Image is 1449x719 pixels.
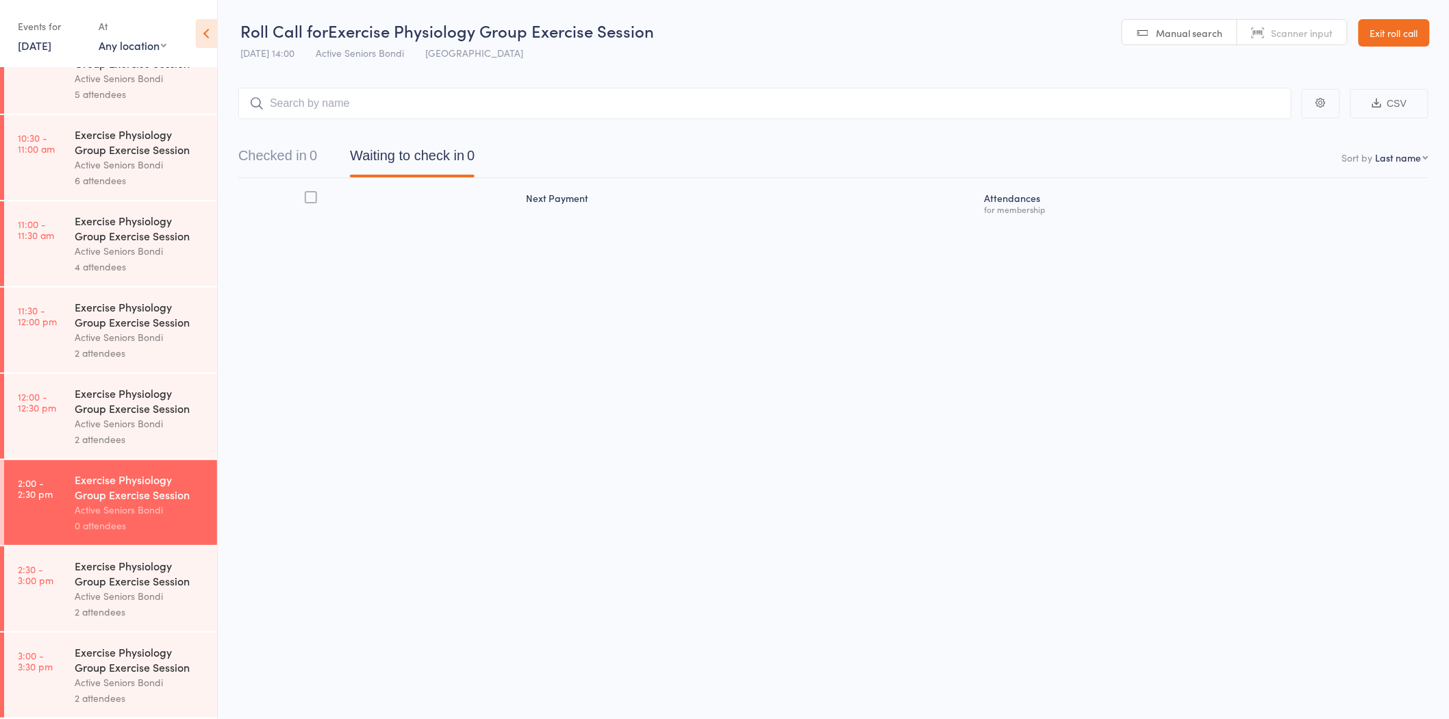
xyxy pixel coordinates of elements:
div: Active Seniors Bondi [75,329,205,345]
span: [GEOGRAPHIC_DATA] [425,46,523,60]
a: 10:00 -10:30 amExercise Physiology Group Exercise SessionActive Seniors Bondi5 attendees [4,29,217,114]
div: Active Seniors Bondi [75,71,205,86]
div: Last name [1376,151,1422,164]
div: 0 [310,148,317,163]
div: 5 attendees [75,86,205,102]
div: Exercise Physiology Group Exercise Session [75,299,205,329]
div: 0 [467,148,475,163]
div: Active Seniors Bondi [75,416,205,431]
div: 6 attendees [75,173,205,188]
span: Manual search [1157,26,1223,40]
div: 2 attendees [75,345,205,361]
div: Exercise Physiology Group Exercise Session [75,644,205,674]
time: 10:00 - 10:30 am [18,46,56,68]
div: Next Payment [521,184,979,220]
span: Exercise Physiology Group Exercise Session [328,19,654,42]
span: Active Seniors Bondi [316,46,404,60]
input: Search by name [238,88,1291,119]
button: CSV [1350,89,1428,118]
a: 11:30 -12:00 pmExercise Physiology Group Exercise SessionActive Seniors Bondi2 attendees [4,288,217,373]
a: 12:00 -12:30 pmExercise Physiology Group Exercise SessionActive Seniors Bondi2 attendees [4,374,217,459]
time: 2:30 - 3:00 pm [18,564,53,585]
span: [DATE] 14:00 [240,46,294,60]
div: Any location [99,38,166,53]
a: 10:30 -11:00 amExercise Physiology Group Exercise SessionActive Seniors Bondi6 attendees [4,115,217,200]
a: [DATE] [18,38,51,53]
a: 3:00 -3:30 pmExercise Physiology Group Exercise SessionActive Seniors Bondi2 attendees [4,633,217,718]
div: Active Seniors Bondi [75,502,205,518]
time: 10:30 - 11:00 am [18,132,55,154]
a: Exit roll call [1359,19,1430,47]
div: Exercise Physiology Group Exercise Session [75,386,205,416]
div: Events for [18,15,85,38]
div: Active Seniors Bondi [75,243,205,259]
a: 2:30 -3:00 pmExercise Physiology Group Exercise SessionActive Seniors Bondi2 attendees [4,546,217,631]
div: Active Seniors Bondi [75,157,205,173]
div: Active Seniors Bondi [75,588,205,604]
div: Exercise Physiology Group Exercise Session [75,558,205,588]
div: 4 attendees [75,259,205,275]
label: Sort by [1342,151,1373,164]
time: 11:30 - 12:00 pm [18,305,57,327]
a: 2:00 -2:30 pmExercise Physiology Group Exercise SessionActive Seniors Bondi0 attendees [4,460,217,545]
div: for membership [985,205,1423,214]
time: 11:00 - 11:30 am [18,218,54,240]
div: 2 attendees [75,690,205,706]
a: 11:00 -11:30 amExercise Physiology Group Exercise SessionActive Seniors Bondi4 attendees [4,201,217,286]
div: At [99,15,166,38]
div: Exercise Physiology Group Exercise Session [75,213,205,243]
time: 12:00 - 12:30 pm [18,391,56,413]
span: Scanner input [1272,26,1333,40]
div: Exercise Physiology Group Exercise Session [75,472,205,502]
time: 3:00 - 3:30 pm [18,650,53,672]
div: 2 attendees [75,604,205,620]
time: 2:00 - 2:30 pm [18,477,53,499]
div: Exercise Physiology Group Exercise Session [75,127,205,157]
div: 2 attendees [75,431,205,447]
button: Checked in0 [238,141,317,177]
div: 0 attendees [75,518,205,533]
button: Waiting to check in0 [350,141,475,177]
span: Roll Call for [240,19,328,42]
div: Active Seniors Bondi [75,674,205,690]
div: Atten­dances [979,184,1428,220]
